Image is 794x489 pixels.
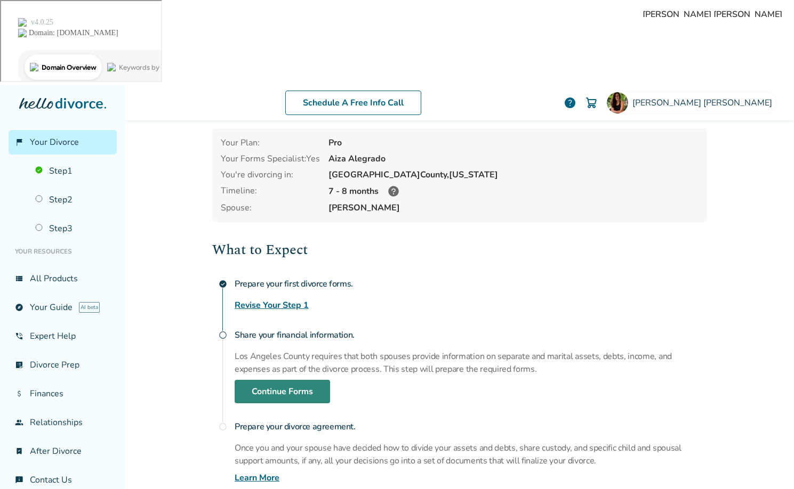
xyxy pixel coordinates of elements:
h4: Share your financial information. [235,324,707,346]
div: Timeline: [221,185,320,198]
h2: What to Expect [212,239,707,260]
img: Kathryn Rucker [607,92,628,113]
div: Domain: [DOMAIN_NAME] [28,28,117,36]
div: Pro [328,137,699,149]
a: list_alt_checkDivorce Prep [9,353,117,377]
div: Your Forms Specialist: Yes [221,153,320,165]
img: logo_orange.svg [17,17,26,26]
a: groupRelationships [9,410,117,435]
span: AI beta [79,302,100,313]
a: Learn More [235,471,279,484]
div: Keywords by Traffic [118,63,180,70]
span: attach_money [15,389,23,398]
a: phone_in_talkExpert Help [9,324,117,348]
a: Step1 [29,159,117,183]
a: Continue Forms [235,380,330,403]
p: Los Angeles County requires that both spouses provide information on separate and marital assets,... [235,350,707,376]
span: Spouse: [221,202,320,214]
div: You're divorcing in: [221,169,320,181]
span: explore [15,303,23,312]
span: flag_2 [15,138,23,146]
a: attach_moneyFinances [9,381,117,406]
span: group [15,418,23,427]
span: bookmark_check [15,447,23,455]
span: [PERSON_NAME] [PERSON_NAME] [632,97,776,109]
span: chat_info [15,476,23,484]
iframe: Chat Widget [741,438,794,489]
img: Cart [585,96,598,109]
span: Your Divorce [30,136,79,148]
img: tab_domain_overview_orange.svg [29,62,37,70]
span: list_alt_check [15,361,23,369]
div: 7 - 8 months [328,185,699,198]
span: view_list [15,274,23,283]
span: [PERSON_NAME] [328,202,699,214]
a: exploreYour GuideAI beta [9,295,117,320]
div: Aiza Alegrado [328,153,699,165]
a: Step2 [29,188,117,212]
img: website_grey.svg [17,28,26,36]
a: bookmark_checkAfter Divorce [9,439,117,463]
div: Domain Overview [41,63,95,70]
div: [GEOGRAPHIC_DATA] County, [US_STATE] [328,169,699,181]
a: view_listAll Products [9,266,117,291]
li: Your Resources [9,241,117,262]
span: radio_button_unchecked [219,331,227,339]
a: Step3 [29,216,117,241]
h4: Prepare your divorce agreement. [235,416,707,437]
a: Schedule A Free Info Call [285,91,421,115]
a: help [564,96,576,109]
img: tab_keywords_by_traffic_grey.svg [106,62,115,70]
p: Once you and your spouse have decided how to divide your assets and debts, share custody, and spe... [235,442,707,467]
span: check_circle [219,280,227,288]
a: flag_2Your Divorce [9,130,117,154]
span: radio_button_unchecked [219,422,227,431]
div: v 4.0.25 [30,17,52,26]
h4: Prepare your first divorce forms. [235,273,707,295]
div: Your Plan: [221,137,320,149]
span: phone_in_talk [15,332,23,340]
a: Revise Your Step 1 [235,299,309,312]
